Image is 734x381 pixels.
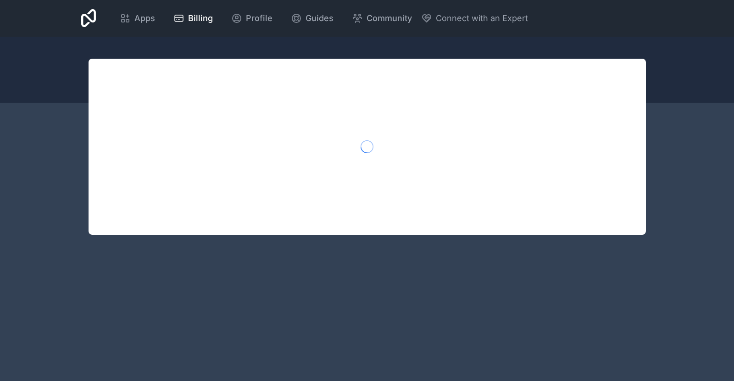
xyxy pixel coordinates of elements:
[436,12,528,25] span: Connect with an Expert
[166,8,220,28] a: Billing
[112,8,162,28] a: Apps
[421,12,528,25] button: Connect with an Expert
[134,12,155,25] span: Apps
[306,12,334,25] span: Guides
[367,12,412,25] span: Community
[224,8,280,28] a: Profile
[284,8,341,28] a: Guides
[188,12,213,25] span: Billing
[246,12,272,25] span: Profile
[345,8,419,28] a: Community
